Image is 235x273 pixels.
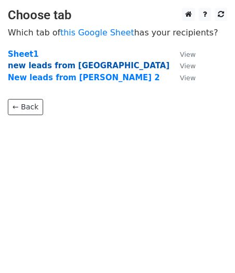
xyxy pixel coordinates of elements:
[60,28,134,38] a: this Google Sheet
[169,73,195,82] a: View
[8,61,169,70] a: new leads from [GEOGRAPHIC_DATA]
[180,51,195,58] small: View
[8,27,227,38] p: Which tab of has your recipients?
[8,99,43,115] a: ← Back
[183,223,235,273] iframe: Chat Widget
[8,8,227,23] h3: Choose tab
[169,49,195,59] a: View
[180,74,195,82] small: View
[8,49,38,59] a: Sheet1
[8,73,160,82] a: New leads from [PERSON_NAME] 2
[169,61,195,70] a: View
[180,62,195,70] small: View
